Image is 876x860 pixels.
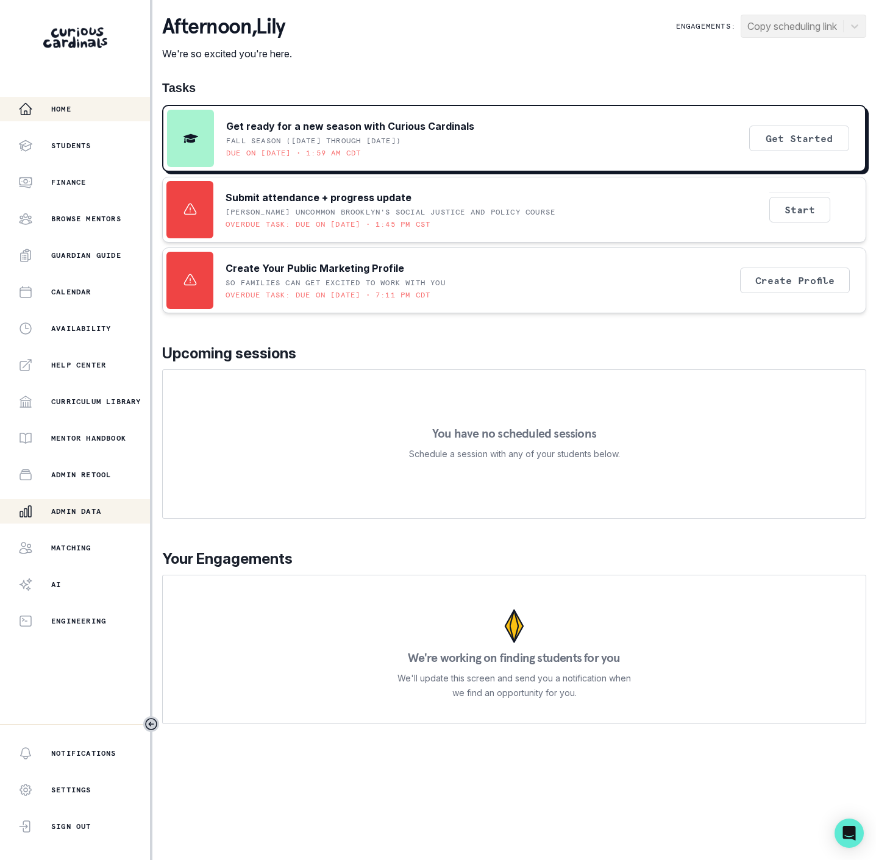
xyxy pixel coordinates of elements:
[226,219,430,229] p: Overdue task: Due on [DATE] • 1:45 PM CST
[397,671,632,700] p: We'll update this screen and send you a notification when we find an opportunity for you.
[51,177,86,187] p: Finance
[740,268,850,293] button: Create Profile
[51,543,91,553] p: Matching
[226,261,404,275] p: Create Your Public Marketing Profile
[162,46,292,61] p: We're so excited you're here.
[51,141,91,151] p: Students
[226,190,411,205] p: Submit attendance + progress update
[226,136,401,146] p: Fall Season ([DATE] through [DATE])
[409,447,620,461] p: Schedule a session with any of your students below.
[51,580,61,589] p: AI
[51,616,106,626] p: Engineering
[835,819,864,848] div: Open Intercom Messenger
[51,104,71,114] p: Home
[43,27,107,48] img: Curious Cardinals Logo
[749,126,849,151] button: Get Started
[676,21,736,31] p: Engagements:
[51,470,111,480] p: Admin Retool
[51,433,126,443] p: Mentor Handbook
[226,119,474,133] p: Get ready for a new season with Curious Cardinals
[51,397,141,407] p: Curriculum Library
[51,822,91,831] p: Sign Out
[51,287,91,297] p: Calendar
[226,148,361,158] p: Due on [DATE] • 1:59 AM CDT
[226,278,446,288] p: SO FAMILIES CAN GET EXCITED TO WORK WITH YOU
[162,15,292,39] p: afternoon , Lily
[226,290,430,300] p: Overdue task: Due on [DATE] • 7:11 PM CDT
[51,324,111,333] p: Availability
[51,785,91,795] p: Settings
[769,197,830,222] button: Start
[162,343,866,364] p: Upcoming sessions
[162,548,866,570] p: Your Engagements
[51,251,121,260] p: Guardian Guide
[51,748,116,758] p: Notifications
[432,427,596,439] p: You have no scheduled sessions
[226,207,555,217] p: [PERSON_NAME] UNCOMMON Brooklyn's Social Justice and Policy Course
[51,506,101,516] p: Admin Data
[143,716,159,732] button: Toggle sidebar
[162,80,866,95] h1: Tasks
[51,214,121,224] p: Browse Mentors
[408,652,620,664] p: We're working on finding students for you
[51,360,106,370] p: Help Center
